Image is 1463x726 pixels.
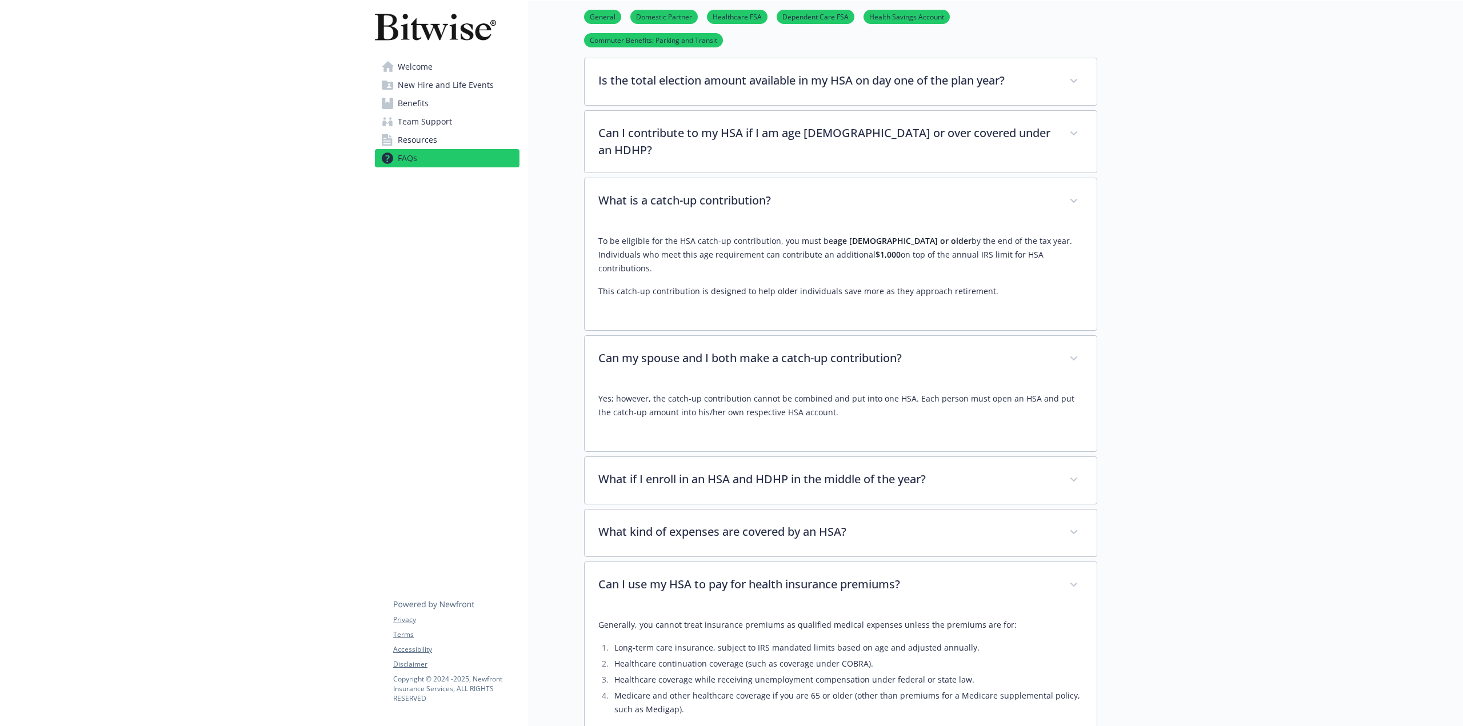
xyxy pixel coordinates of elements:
[630,11,698,22] a: Domestic Partner
[598,72,1056,89] p: Is the total election amount available in my HSA on day one of the plan year?
[585,58,1097,105] div: Is the total election amount available in my HSA on day one of the plan year?
[598,192,1056,209] p: What is a catch-up contribution?
[375,131,519,149] a: Resources
[585,383,1097,451] div: Can my spouse and I both make a catch-up contribution?
[393,674,519,703] p: Copyright © 2024 - 2025 , Newfront Insurance Services, ALL RIGHTS RESERVED
[598,392,1083,419] p: Yes; however, the catch-up contribution cannot be combined and put into one HSA. Each person must...
[375,76,519,94] a: New Hire and Life Events
[611,657,1083,671] li: Healthcare continuation coverage (such as coverage under COBRA).
[585,336,1097,383] div: Can my spouse and I both make a catch-up contribution?
[833,235,972,246] strong: age [DEMOGRAPHIC_DATA] or older
[707,11,768,22] a: Healthcare FSA
[598,234,1083,275] p: To be eligible for the HSA catch-up contribution, you must be by the end of the tax year. Individ...
[611,641,1083,655] li: Long-term care insurance, subject to IRS mandated limits based on age and adjusted annually.
[777,11,854,22] a: Dependent Care FSA
[398,76,494,94] span: New Hire and Life Events
[375,58,519,76] a: Welcome
[598,618,1083,632] p: Generally, you cannot treat insurance premiums as qualified medical expenses unless the premiums ...
[398,113,452,131] span: Team Support
[598,284,1083,298] p: This catch-up contribution is designed to help older individuals save more as they approach retir...
[585,457,1097,504] div: What if I enroll in an HSA and HDHP in the middle of the year?
[393,629,519,640] a: Terms
[398,131,437,149] span: Resources
[375,113,519,131] a: Team Support
[375,149,519,167] a: FAQs
[611,673,1083,687] li: Healthcare coverage while receiving unemployment compensation under federal or state law.
[584,11,621,22] a: General
[611,689,1083,716] li: Medicare and other healthcare coverage if you are 65 or older (other than premiums for a Medicare...
[585,178,1097,225] div: What is a catch-up contribution?
[598,350,1056,367] p: Can my spouse and I both make a catch-up contribution?
[864,11,950,22] a: Health Savings Account
[598,576,1056,593] p: Can I use my HSA to pay for health insurance premiums?
[585,510,1097,556] div: What kind of expenses are covered by an HSA?
[398,149,417,167] span: FAQs
[393,659,519,669] a: Disclaimer
[585,111,1097,173] div: Can I contribute to my HSA if I am age [DEMOGRAPHIC_DATA] or over covered under an HDHP?
[398,94,429,113] span: Benefits
[584,34,723,45] a: Commuter Benefits: Parking and Transit
[393,615,519,625] a: Privacy
[585,562,1097,609] div: Can I use my HSA to pay for health insurance premiums?
[598,523,1056,540] p: What kind of expenses are covered by an HSA?
[398,58,433,76] span: Welcome
[598,125,1056,159] p: Can I contribute to my HSA if I am age [DEMOGRAPHIC_DATA] or over covered under an HDHP?
[585,225,1097,330] div: What is a catch-up contribution?
[598,471,1056,488] p: What if I enroll in an HSA and HDHP in the middle of the year?
[393,644,519,655] a: Accessibility
[375,94,519,113] a: Benefits
[876,249,901,260] strong: $1,000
